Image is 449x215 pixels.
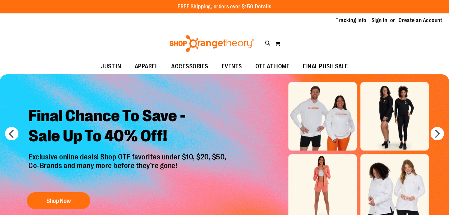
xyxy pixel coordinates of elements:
[178,3,271,11] p: FREE Shipping, orders over $150.
[171,59,208,74] span: ACCESSORIES
[94,59,128,74] a: JUST IN
[5,127,18,140] button: prev
[27,192,90,209] button: Shop Now
[101,59,121,74] span: JUST IN
[371,17,387,24] a: Sign In
[296,59,355,74] a: FINAL PUSH SALE
[249,59,297,74] a: OTF AT HOME
[222,59,242,74] span: EVENTS
[215,59,249,74] a: EVENTS
[399,17,443,24] a: Create an Account
[255,4,271,10] a: Details
[169,35,255,52] img: Shop Orangetheory
[23,153,233,186] p: Exclusive online deals! Shop OTF favorites under $10, $20, $50, Co-Brands and many more before th...
[255,59,290,74] span: OTF AT HOME
[303,59,348,74] span: FINAL PUSH SALE
[336,17,366,24] a: Tracking Info
[23,101,233,212] a: Final Chance To Save -Sale Up To 40% Off! Exclusive online deals! Shop OTF favorites under $10, $...
[135,59,158,74] span: APPAREL
[128,59,165,74] a: APPAREL
[164,59,215,74] a: ACCESSORIES
[431,127,444,140] button: next
[23,101,233,153] h2: Final Chance To Save - Sale Up To 40% Off!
